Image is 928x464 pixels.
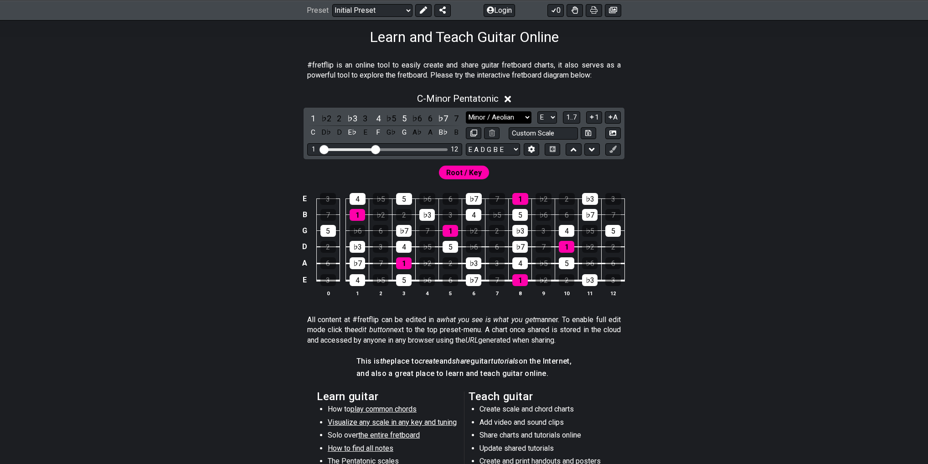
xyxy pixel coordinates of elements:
[411,112,423,125] div: toggle scale degree
[466,127,481,140] button: Copy
[350,193,366,205] div: 4
[417,93,499,104] span: C - Minor Pentatonic
[489,257,505,269] div: 3
[398,126,410,139] div: toggle pitch class
[346,288,369,298] th: 1
[582,225,598,237] div: ♭5
[396,257,412,269] div: 1
[424,112,436,125] div: toggle scale degree
[372,112,384,125] div: toggle scale degree
[419,274,435,286] div: ♭6
[605,127,621,140] button: Create Image
[512,241,528,253] div: ♭7
[320,126,332,139] div: toggle pitch class
[320,225,336,237] div: 5
[466,274,481,286] div: ♭7
[605,4,621,16] button: Create image
[380,357,391,365] em: the
[452,357,470,365] em: share
[466,193,482,205] div: ♭7
[586,4,602,16] button: Print
[332,4,412,16] select: Preset
[373,241,388,253] div: 3
[439,288,462,298] th: 5
[355,325,390,334] em: edit button
[605,193,621,205] div: 3
[443,225,458,237] div: 1
[299,207,310,223] td: B
[485,288,509,298] th: 7
[509,288,532,298] th: 8
[451,146,458,153] div: 12
[582,257,598,269] div: ♭6
[466,257,481,269] div: ♭3
[350,257,365,269] div: ♭7
[307,126,319,139] div: toggle pitch class
[419,209,435,221] div: ♭3
[559,193,575,205] div: 2
[385,126,397,139] div: toggle pitch class
[462,288,485,298] th: 6
[320,274,336,286] div: 3
[563,111,580,124] button: 1..7
[392,288,416,298] th: 3
[411,126,423,139] div: toggle pitch class
[566,143,581,156] button: Move up
[328,430,458,443] li: Solo over
[479,417,609,430] li: Add video and sound clips
[443,193,459,205] div: 6
[328,404,458,417] li: How to
[605,274,621,286] div: 3
[333,112,345,125] div: toggle scale degree
[419,257,435,269] div: ♭2
[586,111,602,124] button: 1
[489,209,505,221] div: ♭5
[328,418,457,427] span: Visualize any scale in any key and tuning
[466,225,481,237] div: ♭2
[466,241,481,253] div: ♭6
[424,126,436,139] div: toggle pitch class
[559,274,574,286] div: 2
[359,126,371,139] div: toggle pitch class
[396,209,412,221] div: 2
[351,405,417,413] span: play common chords
[299,271,310,289] td: E
[605,143,621,156] button: First click edit preset to enable marker editing
[536,274,551,286] div: ♭2
[416,288,439,298] th: 4
[328,444,393,453] span: How to find all notes
[605,241,621,253] div: 2
[484,4,515,16] button: Login
[512,225,528,237] div: ♭3
[333,126,345,139] div: toggle pitch class
[320,193,336,205] div: 3
[547,4,564,16] button: 0
[450,126,462,139] div: toggle pitch class
[489,274,505,286] div: 7
[350,241,365,253] div: ♭3
[605,209,621,221] div: 7
[566,113,577,121] span: 1..7
[373,274,388,286] div: ♭5
[320,241,336,253] div: 2
[484,127,500,140] button: Delete
[307,60,621,81] p: #fretflip is an online tool to easily create and share guitar fretboard charts, it also serves as...
[578,288,602,298] th: 11
[443,241,458,253] div: 5
[437,112,449,125] div: toggle scale degree
[373,225,388,237] div: 6
[443,257,458,269] div: 2
[536,241,551,253] div: 7
[512,257,528,269] div: 4
[350,209,365,221] div: 1
[559,225,574,237] div: 4
[373,209,388,221] div: ♭2
[437,126,449,139] div: toggle pitch class
[359,112,371,125] div: toggle scale degree
[559,241,574,253] div: 1
[320,209,336,221] div: 7
[537,111,557,124] select: Tonic/Root
[373,257,388,269] div: 7
[466,143,520,156] select: Tuning
[559,209,574,221] div: 6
